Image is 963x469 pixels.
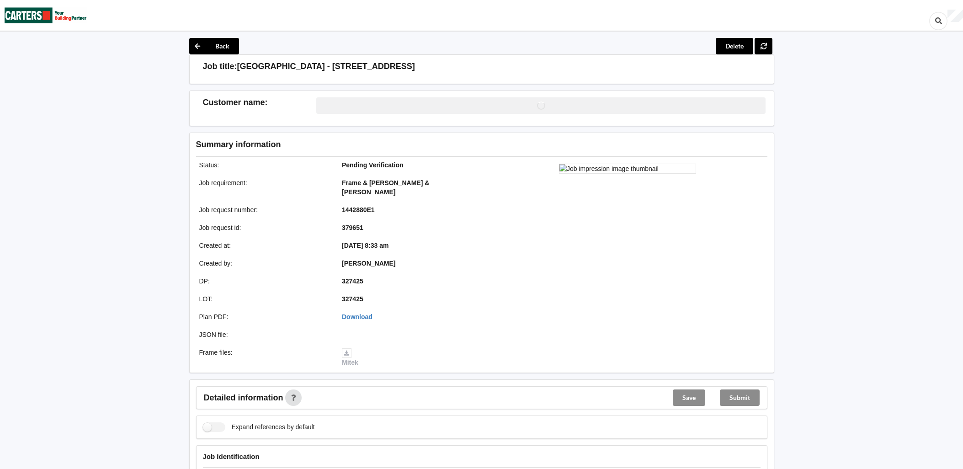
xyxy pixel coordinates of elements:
[342,161,404,169] b: Pending Verification
[193,241,336,250] div: Created at :
[203,97,317,108] h3: Customer name :
[204,394,283,402] span: Detailed information
[947,10,963,22] div: User Profile
[193,160,336,170] div: Status :
[193,259,336,268] div: Created by :
[193,330,336,339] div: JSON file :
[193,205,336,214] div: Job request number :
[716,38,753,54] button: Delete
[193,178,336,197] div: Job requirement :
[342,277,363,285] b: 327425
[193,348,336,367] div: Frame files :
[193,312,336,321] div: Plan PDF :
[203,452,761,461] h4: Job Identification
[203,61,237,72] h3: Job title:
[193,294,336,304] div: LOT :
[559,164,696,174] img: Job impression image thumbnail
[342,179,429,196] b: Frame & [PERSON_NAME] & [PERSON_NAME]
[342,242,388,249] b: [DATE] 8:33 am
[342,260,395,267] b: [PERSON_NAME]
[189,38,239,54] button: Back
[196,139,622,150] h3: Summary information
[342,313,372,320] a: Download
[193,277,336,286] div: DP :
[193,223,336,232] div: Job request id :
[203,422,315,432] label: Expand references by default
[342,295,363,303] b: 327425
[342,206,375,213] b: 1442880E1
[342,224,363,231] b: 379651
[5,0,87,30] img: Carters
[342,349,358,366] a: Mitek
[237,61,415,72] h3: [GEOGRAPHIC_DATA] - [STREET_ADDRESS]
